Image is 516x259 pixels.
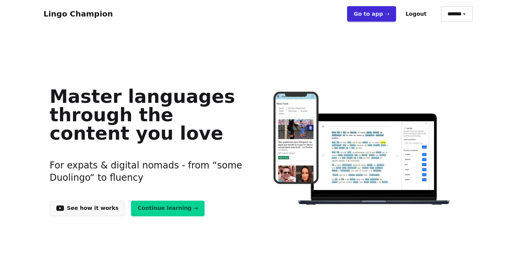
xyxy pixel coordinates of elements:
[44,9,113,18] a: Lingo Champion
[399,6,433,21] button: Logout
[50,201,125,216] a: See how it works
[50,87,246,142] h1: Master languages through the content you love
[347,6,396,21] a: Go to app ➝
[50,150,246,193] h3: For expats & digital nomads - from “some Duolingo“ to fluency
[131,201,205,216] a: Continue learning →
[258,92,466,206] img: Learn languages online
